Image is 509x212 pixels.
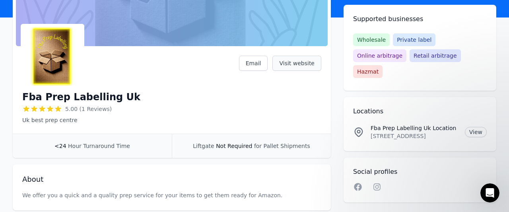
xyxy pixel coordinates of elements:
[254,143,310,149] span: for Pallet Shipments
[353,107,487,116] h2: Locations
[22,174,321,185] h2: About
[54,143,66,149] span: <24
[371,132,458,140] p: [STREET_ADDRESS]
[353,14,487,24] h2: Supported businesses
[353,49,406,62] span: Online arbitrage
[353,65,383,78] span: Hazmat
[193,143,214,149] span: Liftgate
[68,143,130,149] span: Hour Turnaround Time
[22,191,321,199] p: We offer you a quick and a quality prep service for your items to get them ready for Amazon.
[216,143,252,149] span: Not Required
[353,33,390,46] span: Wholesale
[65,105,112,113] span: 5.00 (1 Reviews)
[465,127,487,137] a: View
[393,33,435,46] span: Private label
[22,116,140,124] p: Uk best prep centre
[22,25,83,86] img: Fba Prep Labelling Uk
[272,56,321,71] a: Visit website
[410,49,460,62] span: Retail arbitrage
[22,91,140,103] h1: Fba Prep Labelling Uk
[371,124,458,132] p: Fba Prep Labelling Uk Location
[480,183,499,202] iframe: Intercom live chat
[239,56,268,71] a: Email
[353,167,487,177] h2: Social profiles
